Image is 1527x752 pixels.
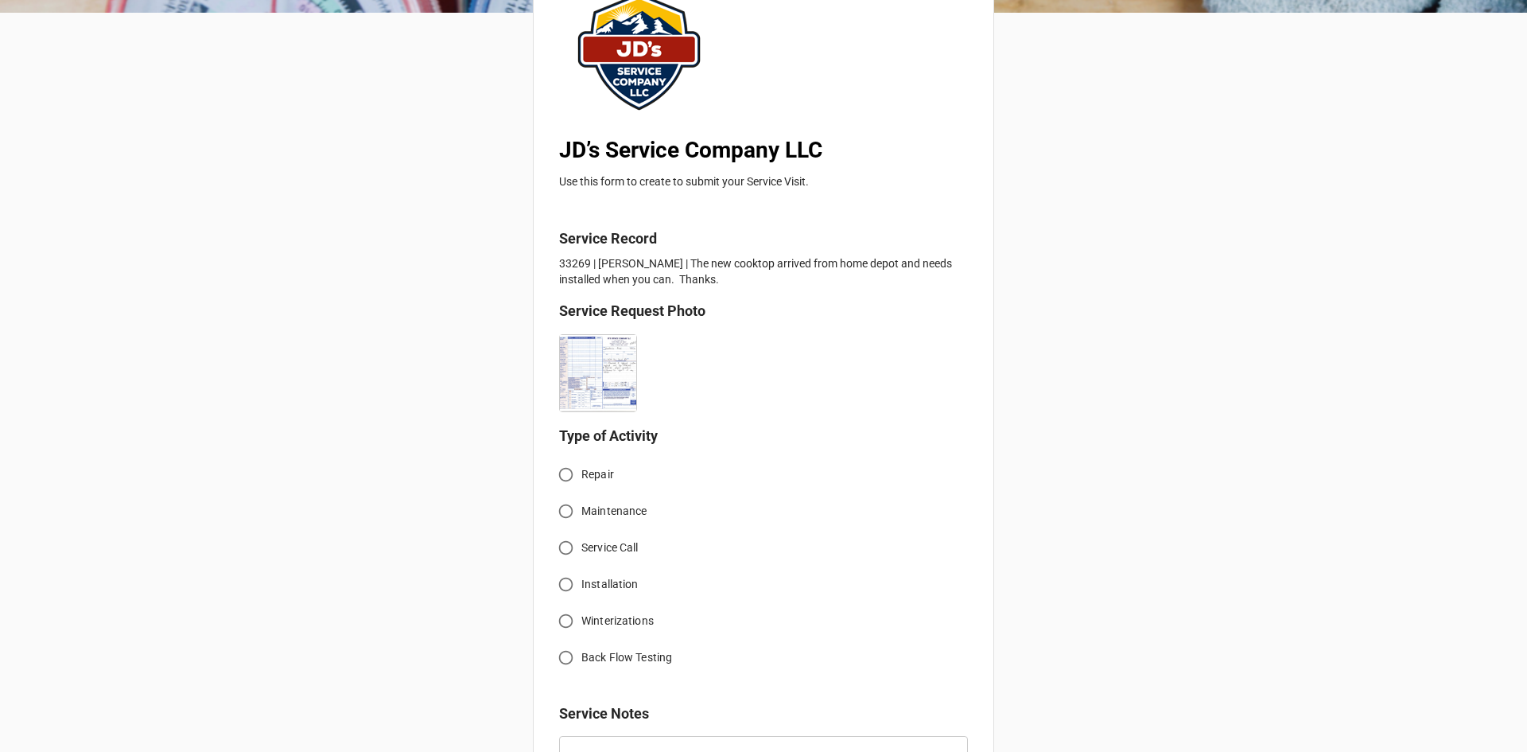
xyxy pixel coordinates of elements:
span: Repair [581,466,614,483]
b: Service Record [559,230,657,247]
b: Service Request Photo [559,302,705,319]
span: Winterizations [581,613,654,629]
label: Service Notes [559,703,649,725]
p: 33269 | [PERSON_NAME] | The new cooktop arrived from home depot and needs installed when you can.... [559,255,968,287]
label: Type of Activity [559,425,658,447]
span: Maintenance [581,503,647,520]
span: Back Flow Testing [581,649,672,666]
div: Document_20250902_0002.pdf [559,328,650,412]
b: JD’s Service Company LLC [559,137,822,163]
img: vmioEOmmEPuhSLI3RF9Tqf2_RNvvagWdDWI9OnFnpus [560,335,636,411]
span: Service Call [581,540,639,556]
p: Use this form to create to submit your Service Visit. [559,173,968,189]
span: Installation [581,576,639,593]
